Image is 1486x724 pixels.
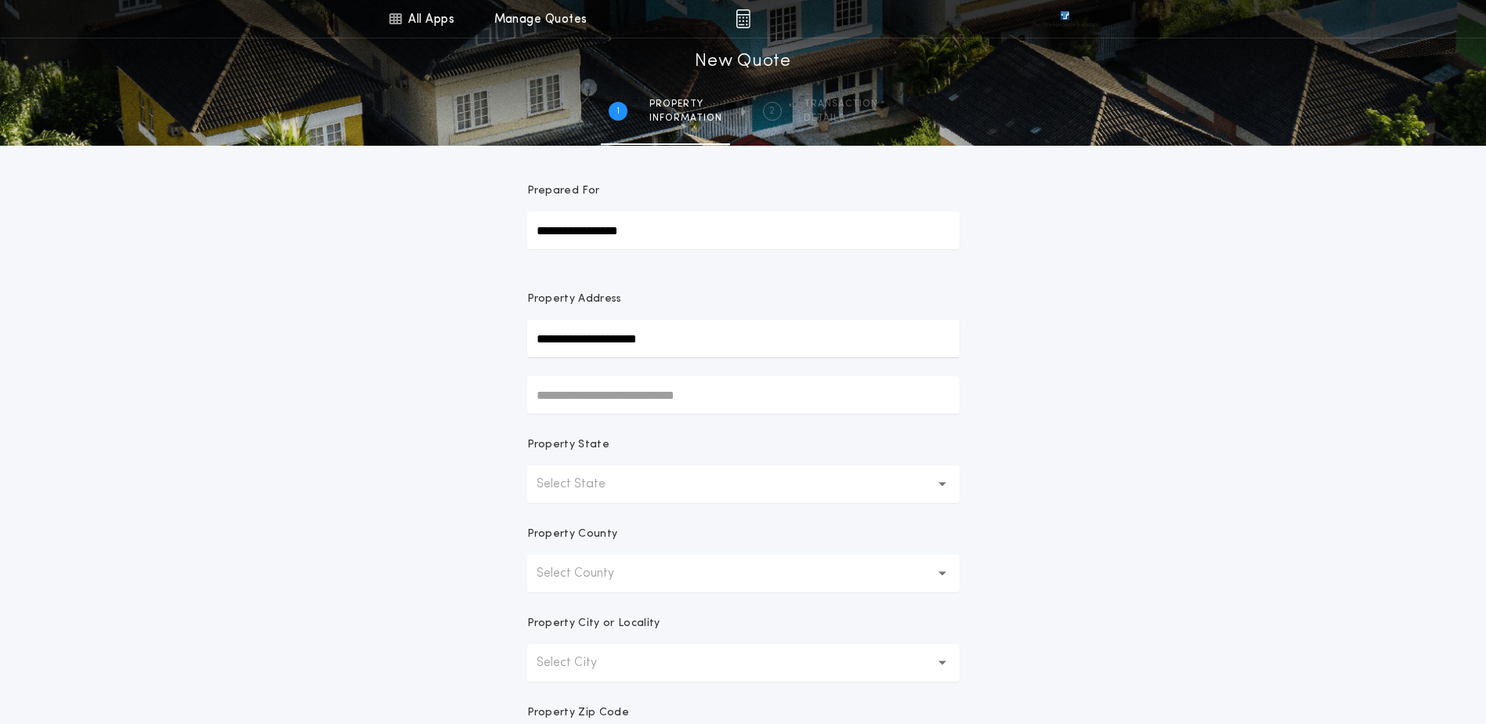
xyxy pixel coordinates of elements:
p: Property City or Locality [527,616,660,632]
h1: New Quote [695,49,790,74]
p: Property Zip Code [527,705,629,721]
p: Property County [527,527,618,542]
img: vs-icon [1032,11,1097,27]
button: Select State [527,465,960,503]
p: Select State [537,475,631,494]
h2: 1 [616,105,620,118]
span: Property [649,98,722,110]
p: Select County [537,564,639,583]
p: Prepared For [527,183,600,199]
p: Property State [527,437,609,453]
button: Select City [527,644,960,682]
span: Transaction [804,98,878,110]
input: Prepared For [527,212,960,249]
h2: 2 [769,105,775,118]
span: details [804,112,878,125]
p: Property Address [527,291,960,307]
span: information [649,112,722,125]
p: Select City [537,653,622,672]
button: Select County [527,555,960,592]
img: img [736,9,750,28]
